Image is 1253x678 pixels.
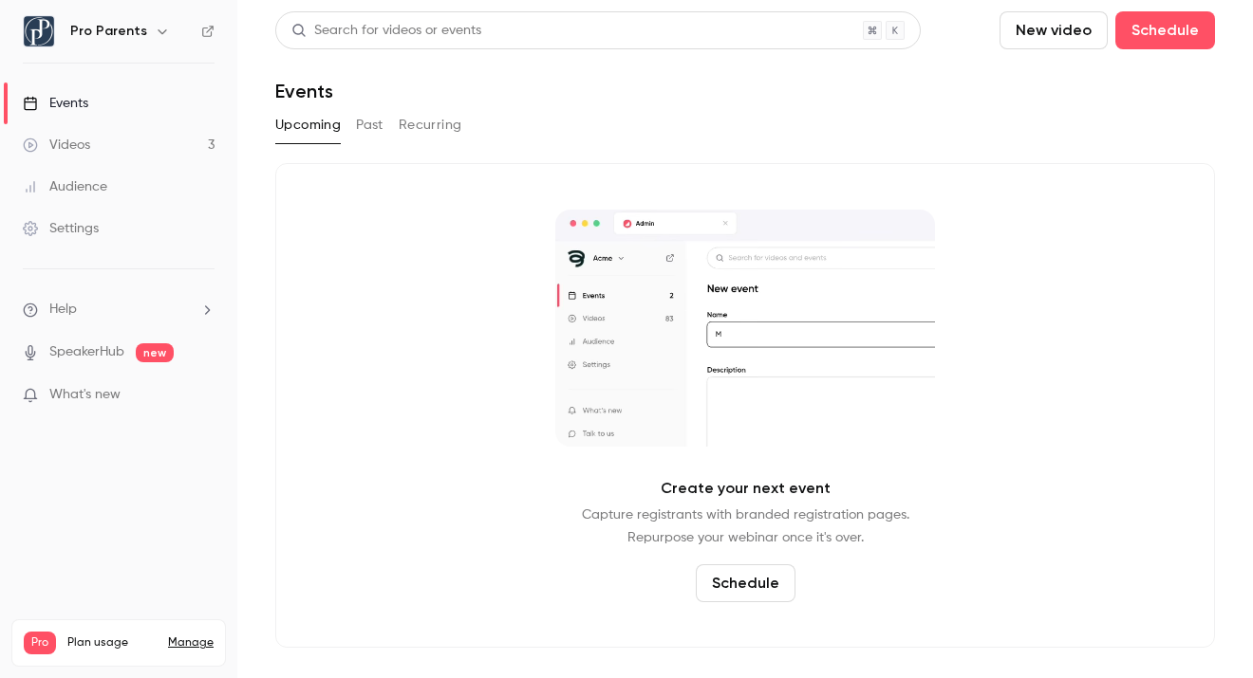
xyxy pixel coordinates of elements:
button: Recurring [399,110,462,140]
a: SpeakerHub [49,342,124,362]
a: Manage [168,635,214,651]
li: help-dropdown-opener [23,300,215,320]
span: Help [49,300,77,320]
button: Past [356,110,383,140]
p: Capture registrants with branded registration pages. Repurpose your webinar once it's over. [582,504,909,549]
div: Settings [23,219,99,238]
img: Pro Parents [24,16,54,46]
h1: Events [275,80,333,102]
button: New video [1000,11,1108,49]
button: Schedule [1115,11,1215,49]
h6: Pro Parents [70,22,147,41]
button: Upcoming [275,110,341,140]
span: Pro [24,632,56,654]
span: What's new [49,385,121,405]
iframe: Noticeable Trigger [192,387,215,404]
div: Videos [23,136,90,155]
p: Create your next event [661,477,831,500]
div: Audience [23,177,107,196]
div: Events [23,94,88,113]
button: Schedule [696,564,795,602]
div: Search for videos or events [291,21,481,41]
span: Plan usage [67,635,157,651]
span: new [136,343,174,362]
